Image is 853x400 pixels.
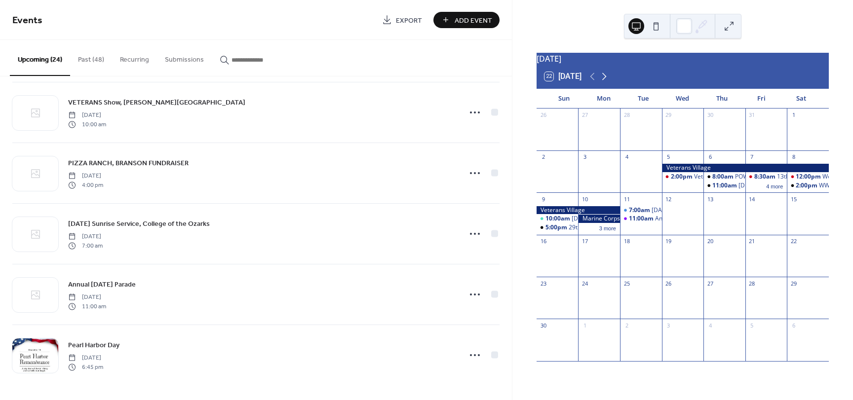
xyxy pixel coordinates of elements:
[68,219,210,229] span: [DATE] Sunrise Service, College of the Ozarks
[665,111,672,119] div: 29
[537,206,620,215] div: Veterans Village
[68,339,119,351] a: Pearl Harbor Day
[68,172,103,181] span: [DATE]
[537,223,579,232] div: 29th Annual Military Gala & Banquet , Chateau on the Lake
[68,354,103,363] span: [DATE]
[68,120,106,129] span: 10:00 am
[10,40,70,76] button: Upcoming (24)
[748,238,756,245] div: 21
[665,153,672,161] div: 5
[702,89,742,109] div: Thu
[68,157,189,169] a: PIZZA RANCH, BRANSON FUNDRAISER
[787,182,829,190] div: WWII and Korean War Veterans Reunion, Americlnn by Wyndham Branson
[584,89,623,109] div: Mon
[68,302,106,311] span: 11:00 am
[623,322,630,329] div: 2
[790,238,797,245] div: 22
[706,195,714,203] div: 13
[544,89,584,109] div: Sun
[790,280,797,287] div: 29
[68,279,136,290] a: Annual [DATE] Parade
[790,111,797,119] div: 1
[581,280,588,287] div: 24
[712,173,735,181] span: 8:00am
[541,70,585,83] button: 22[DATE]
[68,340,119,351] span: Pearl Harbor Day
[540,280,547,287] div: 23
[375,12,429,28] a: Export
[796,182,819,190] span: 2:00pm
[581,195,588,203] div: 10
[623,195,630,203] div: 11
[112,40,157,75] button: Recurring
[712,182,738,190] span: 11:00am
[629,206,652,215] span: 7:00am
[455,15,492,26] span: Add Event
[623,153,630,161] div: 4
[703,182,745,190] div: Vietnam Veterans Reunion, Americlnn by Wyndham Branson
[652,206,776,215] div: [DATE] Sunrise Service, College of the Ozarks
[663,89,702,109] div: Wed
[629,215,655,223] span: 11:00am
[703,173,745,181] div: POW/MIA Service of Remembrance, College of the Ozarks, Memorial Grove
[790,195,797,203] div: 15
[748,195,756,203] div: 14
[581,322,588,329] div: 1
[662,173,704,181] div: Veterans Celebration Show
[623,280,630,287] div: 25
[665,195,672,203] div: 12
[706,153,714,161] div: 6
[623,238,630,245] div: 18
[745,173,787,181] div: 13th Annual Navy Memorial Service, Grand Pavilion at the Westgate Resort
[68,363,103,371] span: 6:45 pm
[545,223,569,232] span: 5:00pm
[694,173,769,181] div: Veterans Celebration Show
[68,111,106,120] span: [DATE]
[748,153,756,161] div: 7
[706,111,714,119] div: 30
[540,238,547,245] div: 16
[68,97,245,108] a: VETERANS Show, [PERSON_NAME][GEOGRAPHIC_DATA]
[796,173,822,181] span: 12:00pm
[754,173,777,181] span: 8:30am
[665,322,672,329] div: 3
[68,280,136,290] span: Annual [DATE] Parade
[662,164,829,172] div: Veterans Village
[671,173,694,181] span: 2:00pm
[623,89,663,109] div: Tue
[569,223,730,232] div: 29th Annual Military Gala & Banquet , Chateau on the Lake
[68,181,103,189] span: 4:00 pm
[540,322,547,329] div: 30
[762,182,787,190] button: 4 more
[595,223,620,232] button: 3 more
[68,218,210,229] a: [DATE] Sunrise Service, College of the Ozarks
[623,111,630,119] div: 28
[787,173,829,181] div: Women Veterans Rose Petal Ceremony, Westgate Branson Woods Resort - Grand Pavilion
[70,40,112,75] button: Past (48)
[157,40,212,75] button: Submissions
[748,322,756,329] div: 5
[540,195,547,203] div: 9
[537,215,579,223] div: Sunday Worship Service with Barbara Fairchild, Clay Cooper Theater
[790,322,797,329] div: 6
[781,89,821,109] div: Sat
[68,232,103,241] span: [DATE]
[581,153,588,161] div: 3
[545,215,572,223] span: 10:00am
[68,241,103,250] span: 7:00 am
[620,215,662,223] div: Annual Veterans Day Parade
[433,12,500,28] button: Add Event
[742,89,781,109] div: Fri
[396,15,422,26] span: Export
[540,153,547,161] div: 2
[12,11,42,30] span: Events
[706,322,714,329] div: 4
[620,206,662,215] div: Veterans Day Sunrise Service, College of the Ozarks
[537,53,829,65] div: [DATE]
[572,215,807,223] div: [DATE] Worship Service with [PERSON_NAME], [PERSON_NAME][GEOGRAPHIC_DATA]
[68,98,245,108] span: VETERANS Show, [PERSON_NAME][GEOGRAPHIC_DATA]
[68,158,189,169] span: PIZZA RANCH, BRANSON FUNDRAISER
[706,280,714,287] div: 27
[581,238,588,245] div: 17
